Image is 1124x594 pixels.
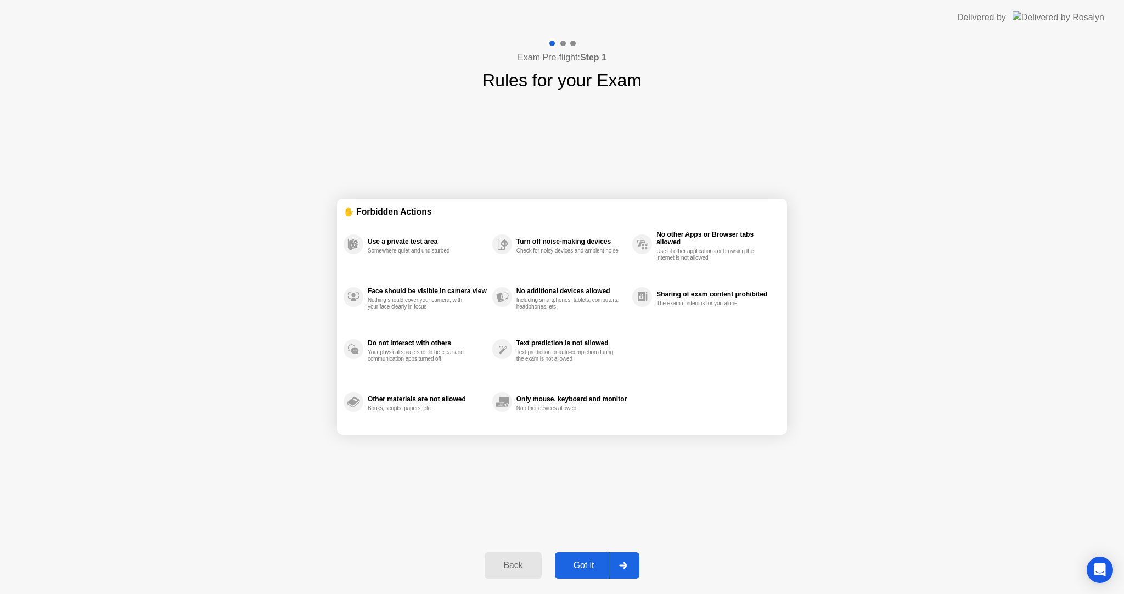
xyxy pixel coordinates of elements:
[344,205,780,218] div: ✋ Forbidden Actions
[558,561,610,570] div: Got it
[656,300,760,307] div: The exam content is for you alone
[516,297,620,310] div: Including smartphones, tablets, computers, headphones, etc.
[656,248,760,261] div: Use of other applications or browsing the internet is not allowed
[368,405,471,412] div: Books, scripts, papers, etc
[368,395,487,403] div: Other materials are not allowed
[656,290,775,298] div: Sharing of exam content prohibited
[368,349,471,362] div: Your physical space should be clear and communication apps turned off
[488,561,538,570] div: Back
[656,231,775,246] div: No other Apps or Browser tabs allowed
[555,552,639,579] button: Got it
[516,287,627,295] div: No additional devices allowed
[516,349,620,362] div: Text prediction or auto-completion during the exam is not allowed
[368,297,471,310] div: Nothing should cover your camera, with your face clearly in focus
[368,339,487,347] div: Do not interact with others
[516,339,627,347] div: Text prediction is not allowed
[516,395,627,403] div: Only mouse, keyboard and monitor
[518,51,606,64] h4: Exam Pre-flight:
[368,238,487,245] div: Use a private test area
[516,405,620,412] div: No other devices allowed
[1013,11,1104,24] img: Delivered by Rosalyn
[1087,557,1113,583] div: Open Intercom Messenger
[368,287,487,295] div: Face should be visible in camera view
[368,248,471,254] div: Somewhere quiet and undisturbed
[957,11,1006,24] div: Delivered by
[482,67,642,93] h1: Rules for your Exam
[485,552,541,579] button: Back
[516,238,627,245] div: Turn off noise-making devices
[580,53,606,62] b: Step 1
[516,248,620,254] div: Check for noisy devices and ambient noise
